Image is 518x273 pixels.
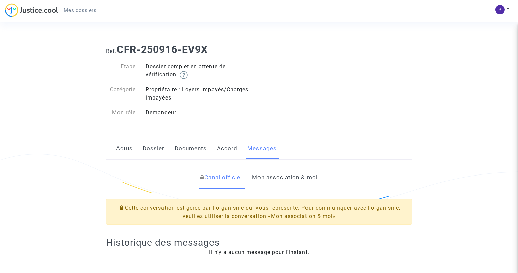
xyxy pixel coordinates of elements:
[58,5,102,15] a: Mes dossiers
[495,5,505,14] img: ACg8ocJvt_8Pswt3tJqs4mXYYjOGlVcWuM4UY9fJi0Ej-o0OmgE6GQ=s96-c
[141,109,259,117] div: Demandeur
[106,248,412,257] div: Il n'y a aucun message pour l'instant.
[106,237,412,248] h2: Historique des messages
[64,7,96,13] span: Mes dossiers
[106,199,412,225] div: Cette conversation est gérée par l'organisme qui vous représente. Pour communiquer avec l'organis...
[200,166,242,189] a: Canal officiel
[117,44,208,55] b: CFR-250916-EV9X
[141,63,259,79] div: Dossier complet en attente de vérification
[101,63,141,79] div: Etape
[101,109,141,117] div: Mon rôle
[101,86,141,102] div: Catégorie
[143,138,164,160] a: Dossier
[141,86,259,102] div: Propriétaire : Loyers impayés/Charges impayées
[116,138,133,160] a: Actus
[217,138,237,160] a: Accord
[5,3,58,17] img: jc-logo.svg
[175,138,207,160] a: Documents
[252,166,318,189] a: Mon association & moi
[180,71,188,79] img: help.svg
[247,138,277,160] a: Messages
[106,48,117,54] span: Ref.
